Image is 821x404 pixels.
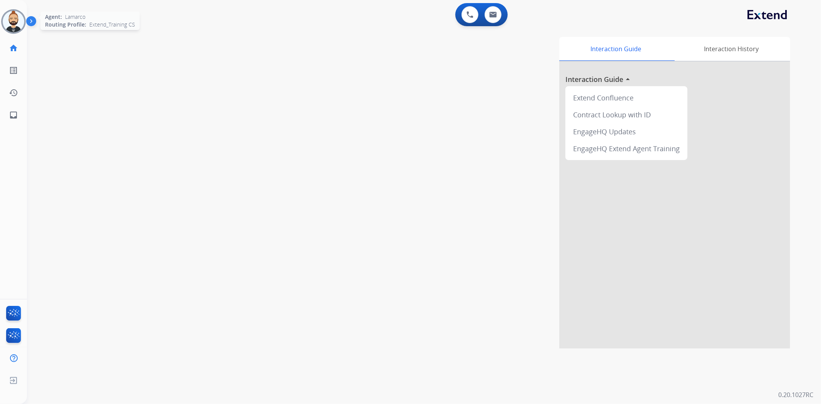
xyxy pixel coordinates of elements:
div: Interaction History [673,37,790,61]
span: Extend_Training CS [89,21,135,28]
div: Contract Lookup with ID [569,106,684,123]
span: Routing Profile: [45,21,86,28]
div: Interaction Guide [559,37,673,61]
mat-icon: history [9,88,18,97]
div: Extend Confluence [569,89,684,106]
span: Agent: [45,13,62,21]
div: EngageHQ Extend Agent Training [569,140,684,157]
mat-icon: inbox [9,110,18,120]
img: avatar [3,11,24,32]
mat-icon: list_alt [9,66,18,75]
div: EngageHQ Updates [569,123,684,140]
p: 0.20.1027RC [778,390,813,399]
mat-icon: home [9,43,18,53]
span: Lamarco [65,13,85,21]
